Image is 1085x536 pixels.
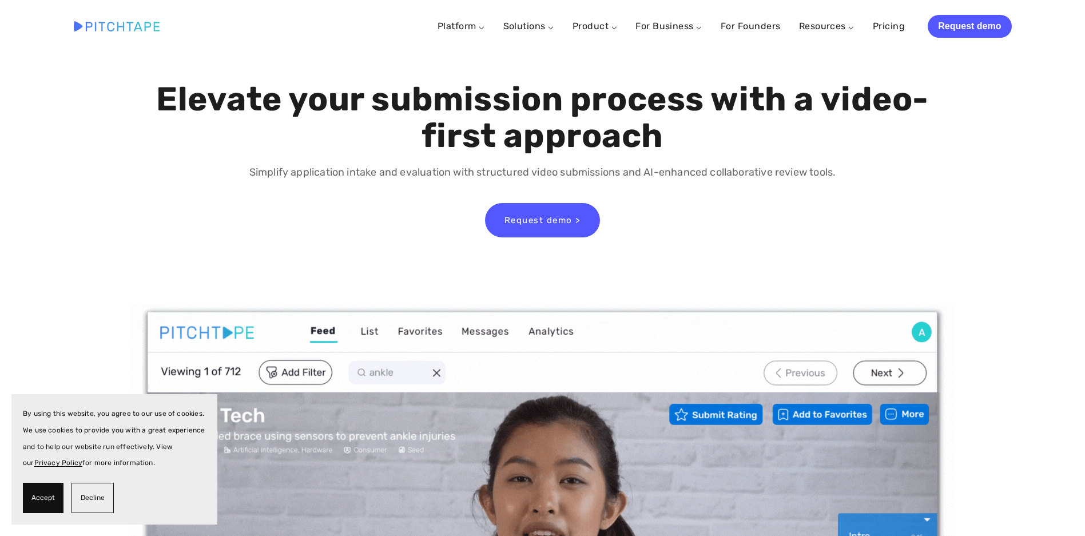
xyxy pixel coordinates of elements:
button: Accept [23,483,63,513]
h1: Elevate your submission process with a video-first approach [153,81,932,154]
a: For Business ⌵ [635,21,702,31]
a: Product ⌵ [573,21,617,31]
p: Simplify application intake and evaluation with structured video submissions and AI-enhanced coll... [153,164,932,181]
a: Privacy Policy [34,459,83,467]
a: For Founders [721,16,781,37]
img: Pitchtape | Video Submission Management Software [74,21,160,31]
a: Solutions ⌵ [503,21,554,31]
p: By using this website, you agree to our use of cookies. We use cookies to provide you with a grea... [23,406,206,471]
a: Platform ⌵ [438,21,485,31]
a: Resources ⌵ [799,21,855,31]
a: Request demo [928,15,1011,38]
a: Request demo > [485,203,600,237]
span: Accept [31,490,55,506]
span: Decline [81,490,105,506]
section: Cookie banner [11,394,217,525]
a: Pricing [873,16,905,37]
button: Decline [71,483,114,513]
